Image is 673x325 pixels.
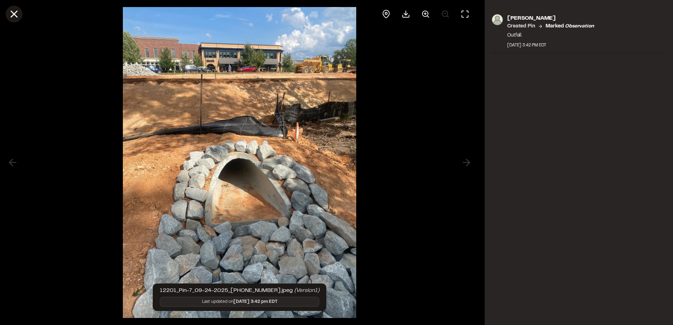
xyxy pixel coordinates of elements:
[6,6,23,23] button: Close modal
[507,23,535,30] p: Created Pin
[492,14,503,25] img: photo
[507,14,594,23] p: [PERSON_NAME]
[378,6,395,23] div: View pin on map
[507,32,594,39] p: Outfall.
[457,6,473,23] button: Toggle Fullscreen
[565,24,594,28] em: observation
[546,23,594,30] p: Marked
[507,42,594,49] div: [DATE] 3:42 PM EDT
[417,6,434,23] button: Zoom in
